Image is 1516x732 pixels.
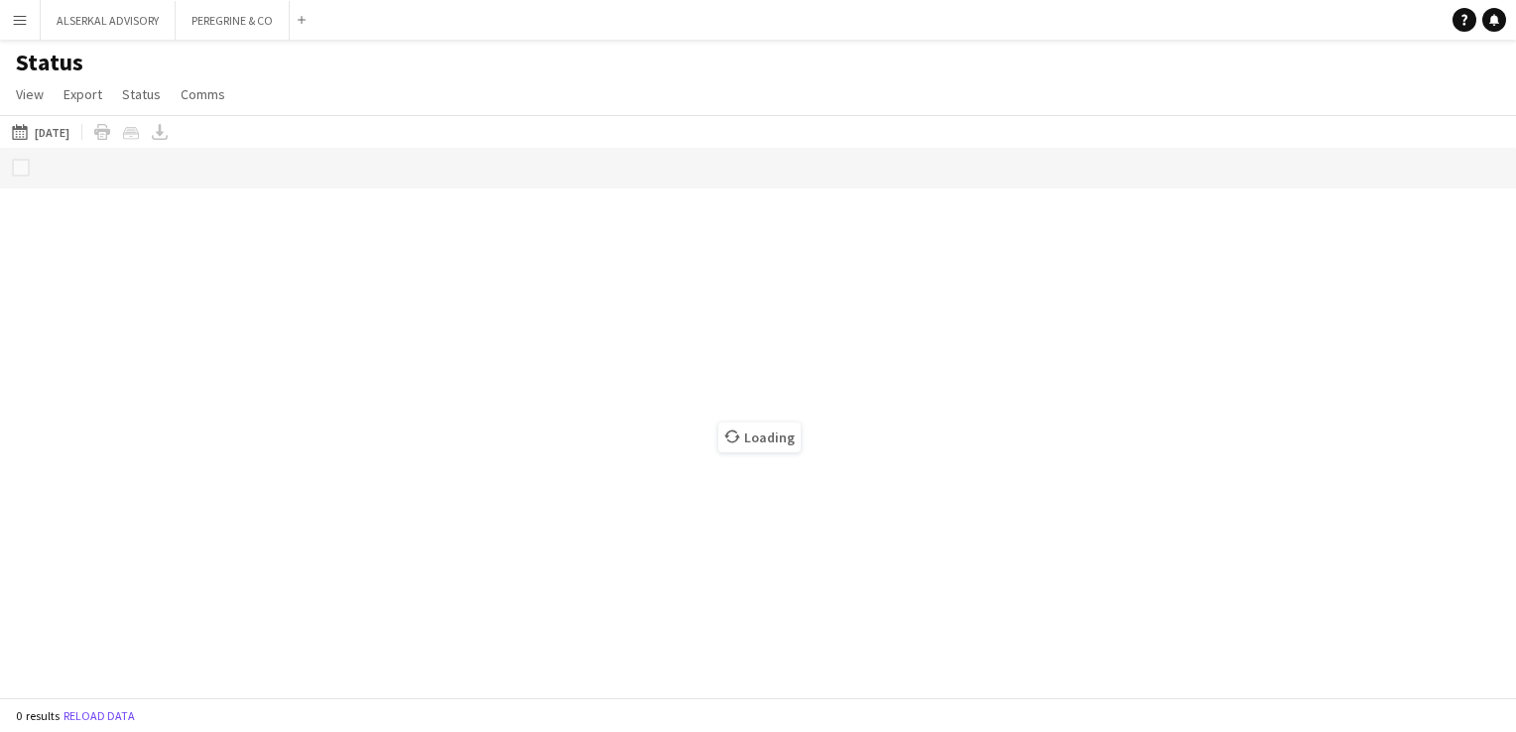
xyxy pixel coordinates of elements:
a: Status [114,81,169,107]
span: Comms [181,85,225,103]
span: Export [63,85,102,103]
a: Comms [173,81,233,107]
a: View [8,81,52,107]
span: Status [122,85,161,103]
span: Loading [718,423,801,452]
a: Export [56,81,110,107]
button: [DATE] [8,120,73,144]
button: Reload data [60,705,139,727]
button: ALSERKAL ADVISORY [41,1,176,40]
button: PEREGRINE & CO [176,1,290,40]
span: View [16,85,44,103]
